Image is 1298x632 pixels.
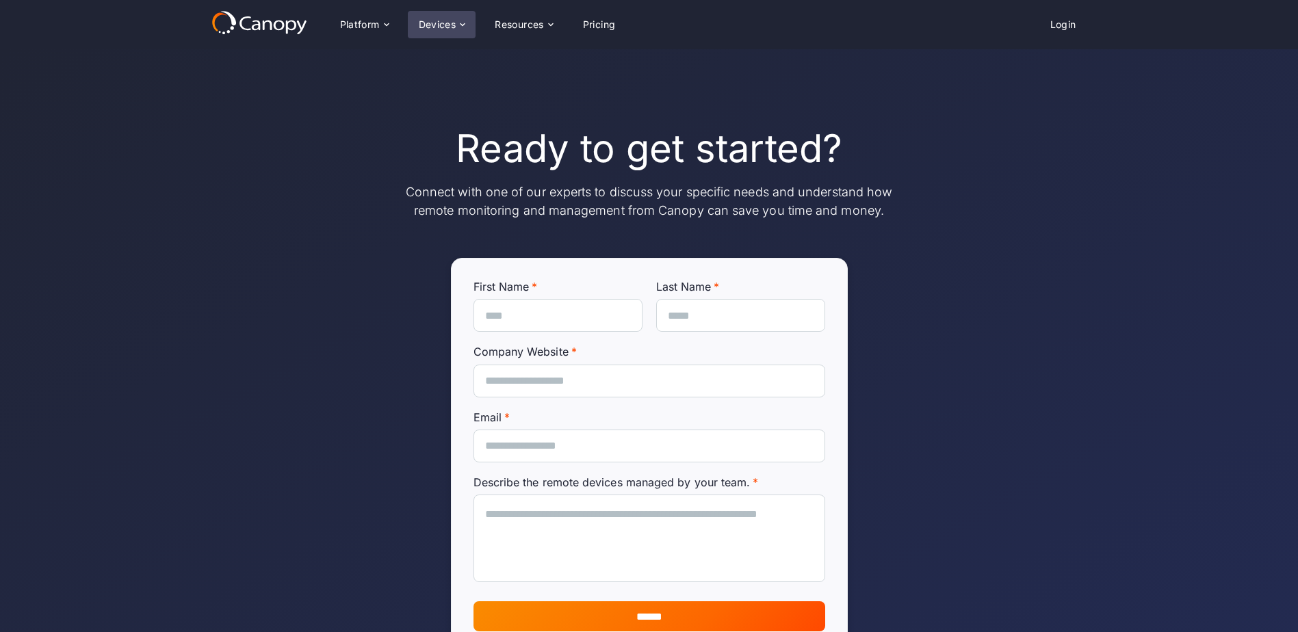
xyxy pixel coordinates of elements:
[329,11,400,38] div: Platform
[473,345,569,358] span: Company Website
[419,20,456,29] div: Devices
[473,280,530,293] span: First Name
[473,475,751,489] span: Describe the remote devices managed by your team.
[656,280,712,293] span: Last Name
[495,20,544,29] div: Resources
[473,410,502,424] span: Email
[484,11,563,38] div: Resources
[340,20,380,29] div: Platform
[403,183,896,220] p: Connect with one of our experts to discuss your specific needs and understand how remote monitori...
[408,11,476,38] div: Devices
[572,12,627,38] a: Pricing
[456,126,842,172] h1: Ready to get started?
[1039,12,1087,38] a: Login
